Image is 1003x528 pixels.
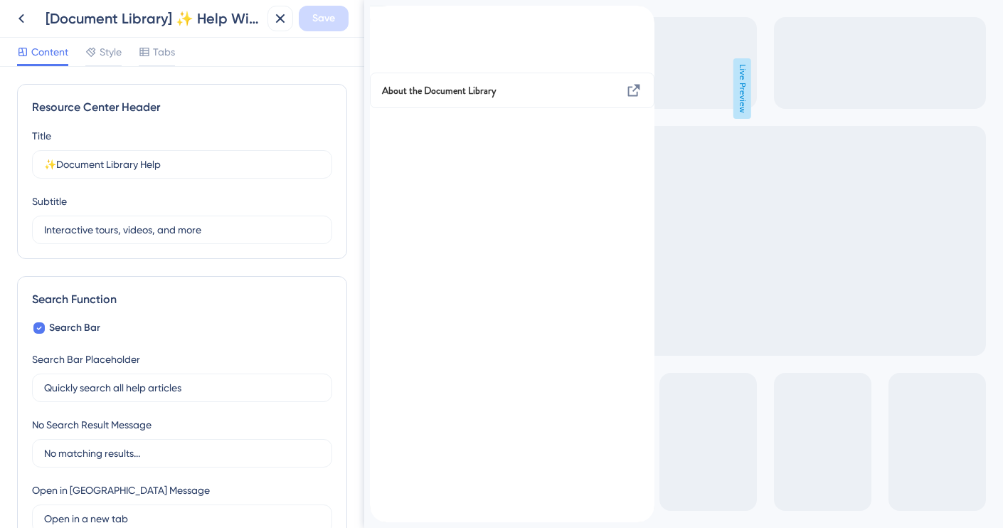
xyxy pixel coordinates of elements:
[44,511,320,527] input: Open in a new tab
[369,58,387,119] span: Live Preview
[32,482,210,499] div: Open in [GEOGRAPHIC_DATA] Message
[44,380,320,396] input: Quickly search all help articles
[46,9,262,28] div: [Document Library] ✨ Help Widget
[100,43,122,60] span: Style
[32,193,67,210] div: Subtitle
[32,416,152,433] div: No Search Result Message
[44,445,320,461] input: No matching results...
[94,7,98,19] div: 3
[49,320,100,337] span: Search Bar
[32,99,332,116] div: Resource Center Header
[32,127,51,144] div: Title
[44,222,320,238] input: Description
[33,4,84,21] span: Need Help?
[32,291,332,308] div: Search Function
[12,76,127,93] span: About the Document Library
[153,43,175,60] span: Tabs
[12,76,221,93] div: About the Document Library
[312,10,335,27] span: Save
[299,6,349,31] button: Save
[32,351,140,368] div: Search Bar Placeholder
[31,43,68,60] span: Content
[44,157,320,172] input: Title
